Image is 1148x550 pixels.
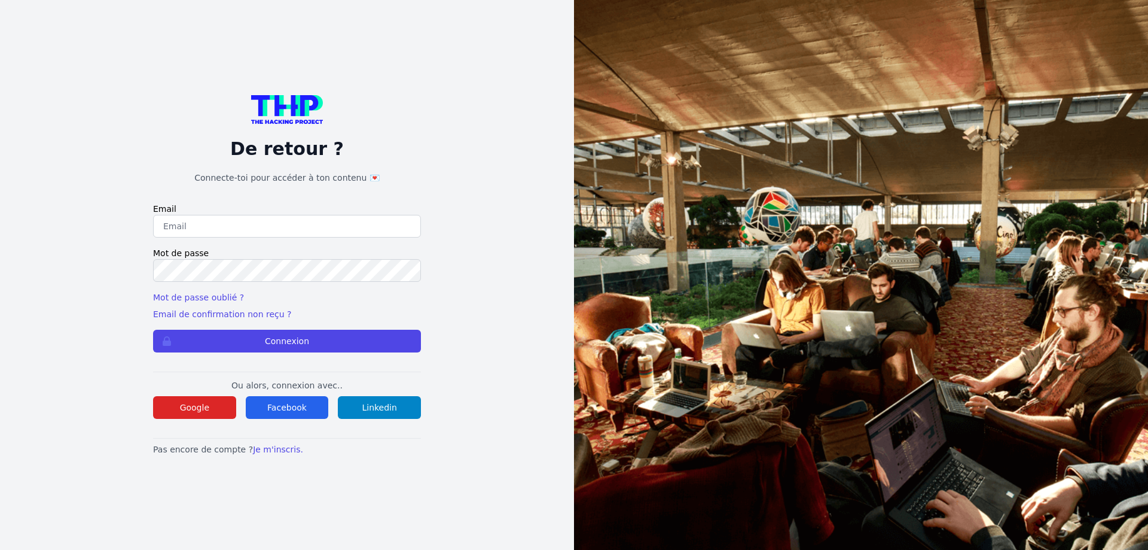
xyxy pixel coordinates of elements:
[153,443,421,455] p: Pas encore de compte ?
[251,95,323,124] img: logo
[338,396,421,419] button: Linkedin
[153,293,244,302] a: Mot de passe oublié ?
[153,379,421,391] p: Ou alors, connexion avec..
[246,396,329,419] button: Facebook
[153,330,421,353] button: Connexion
[153,396,236,419] button: Google
[153,138,421,160] p: De retour ?
[153,203,421,215] label: Email
[253,445,303,454] a: Je m'inscris.
[153,215,421,238] input: Email
[153,172,421,184] h1: Connecte-toi pour accéder à ton contenu 💌
[153,309,291,319] a: Email de confirmation non reçu ?
[153,247,421,259] label: Mot de passe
